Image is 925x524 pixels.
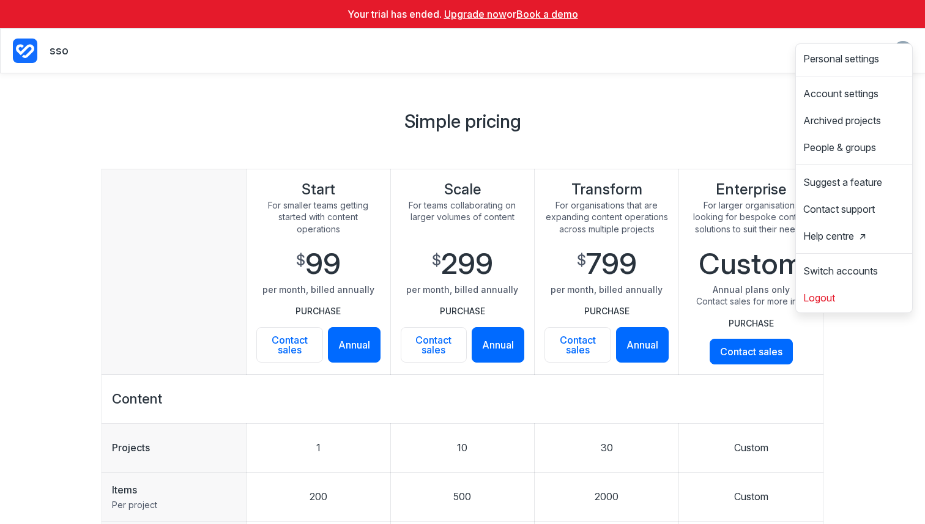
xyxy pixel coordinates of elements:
[844,41,864,61] button: View People & Groups
[859,231,866,241] span: in a new tab
[328,327,381,363] a: Annual
[616,327,669,363] a: Annual
[803,204,875,214] span: Contact support
[689,179,813,199] span: Enterprise
[544,179,669,199] span: Transform
[401,284,525,295] span: per month, billed annually
[803,116,881,125] span: Archived projects
[798,84,910,103] a: Account settings
[689,243,813,284] span: Custom
[893,41,913,61] summary: View profile menu
[401,199,525,236] span: For teams collaborating on larger volumes of content
[256,179,381,199] span: Start
[444,8,507,20] a: Upgrade now
[803,266,878,276] span: Switch accounts
[102,374,823,423] td: Content
[112,483,236,496] p: Items
[50,43,69,59] p: sso
[710,339,793,364] a: Contact sales
[256,243,381,284] span: 99
[729,317,774,329] p: PURCHASE
[689,295,813,307] span: Contact sales for more info
[535,472,679,521] td: 2000
[679,423,823,472] td: Custom
[256,284,381,295] span: per month, billed annually
[256,327,323,363] a: Contact sales
[535,423,679,472] td: 30
[798,288,910,308] button: Logout
[689,284,813,308] span: Annual plans only
[584,305,630,317] p: PURCHASE
[798,172,910,192] button: Suggest a feature
[390,423,535,472] td: 10
[798,111,910,130] a: Archived projects
[13,36,37,65] a: Project Dashboard
[20,113,905,130] h1: Simple pricing
[798,138,910,157] a: People & groups
[869,41,893,61] summary: View Notifications
[296,251,305,269] span: $
[401,179,525,199] span: Scale
[472,327,524,363] a: Annual
[803,231,866,241] span: Help centre
[246,472,390,521] td: 200
[689,199,813,236] span: For larger organisations looking for bespoke content solutions to suit their needs.
[544,243,669,284] span: 799
[798,261,910,281] a: Switch accounts
[544,199,669,236] span: For organisations that are expanding content operations across multiple projects
[401,327,467,363] a: Contact sales
[803,54,879,64] span: Personal settings
[577,251,586,269] span: $
[246,423,390,472] td: 1
[803,177,882,187] span: Suggest a feature
[295,305,341,317] p: PURCHASE
[432,251,441,269] span: $
[390,472,535,521] td: 500
[798,49,910,68] a: Personal settings
[440,305,485,317] p: PURCHASE
[803,89,879,98] span: Account settings
[803,293,835,303] span: Logout
[544,327,611,363] a: Contact sales
[256,199,381,236] span: For smaller teams getting started with content operations
[401,243,525,284] span: 299
[112,441,236,454] p: Projects
[803,142,876,152] span: People & groups
[798,199,910,219] button: Contact support
[7,7,918,21] p: Your trial has ended. or
[544,284,669,295] span: per month, billed annually
[893,41,913,61] img: Your avatar
[112,499,236,511] p: Per project
[798,226,910,246] a: Help centre in a new tab
[679,472,823,521] td: Custom
[516,8,578,20] a: Book a demo
[820,41,839,61] button: Toggle search bar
